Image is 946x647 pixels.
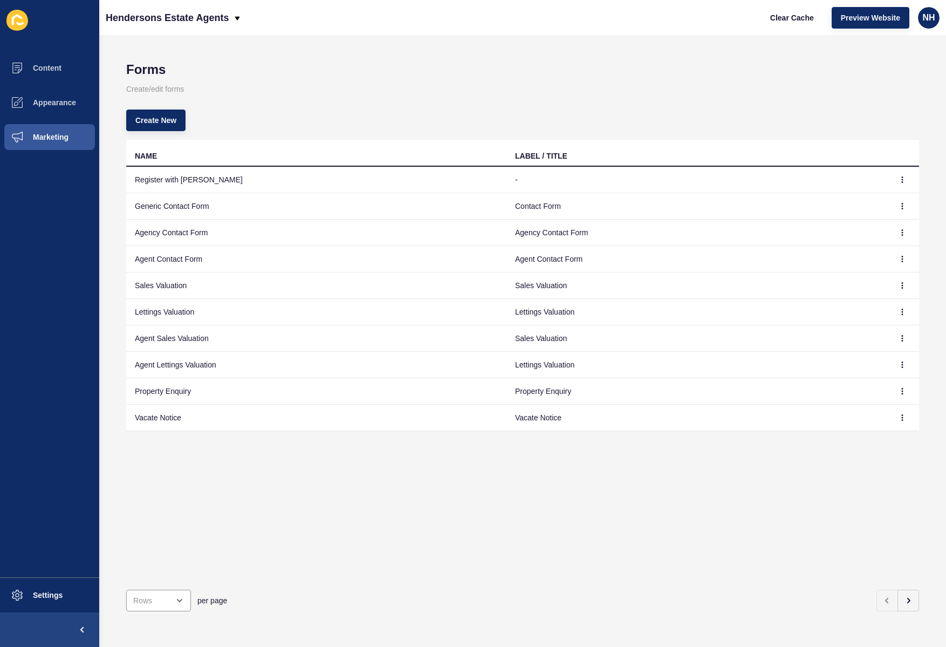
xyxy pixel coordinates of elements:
td: Agent Sales Valuation [126,325,506,352]
h1: Forms [126,62,919,77]
td: Sales Valuation [506,325,887,352]
button: Create New [126,110,186,131]
td: Lettings Valuation [506,299,887,325]
span: Preview Website [841,12,900,23]
button: Preview Website [832,7,909,29]
td: Property Enquiry [506,378,887,405]
span: Create New [135,115,176,126]
span: NH [922,12,935,23]
button: Clear Cache [761,7,823,29]
td: Agent Contact Form [506,246,887,273]
td: Generic Contact Form [126,193,506,220]
div: LABEL / TITLE [515,151,567,161]
span: per page [197,595,227,606]
td: - [506,167,887,193]
td: Contact Form [506,193,887,220]
td: Lettings Valuation [126,299,506,325]
td: Sales Valuation [506,273,887,299]
td: Lettings Valuation [506,352,887,378]
td: Register with [PERSON_NAME] [126,167,506,193]
div: NAME [135,151,157,161]
td: Vacate Notice [126,405,506,431]
td: Agent Contact Form [126,246,506,273]
span: Clear Cache [770,12,814,23]
td: Vacate Notice [506,405,887,431]
div: open menu [126,590,191,611]
p: Hendersons Estate Agents [106,4,229,31]
td: Agency Contact Form [506,220,887,246]
td: Agent Lettings Valuation [126,352,506,378]
td: Sales Valuation [126,273,506,299]
td: Agency Contact Form [126,220,506,246]
p: Create/edit forms [126,77,919,101]
td: Property Enquiry [126,378,506,405]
